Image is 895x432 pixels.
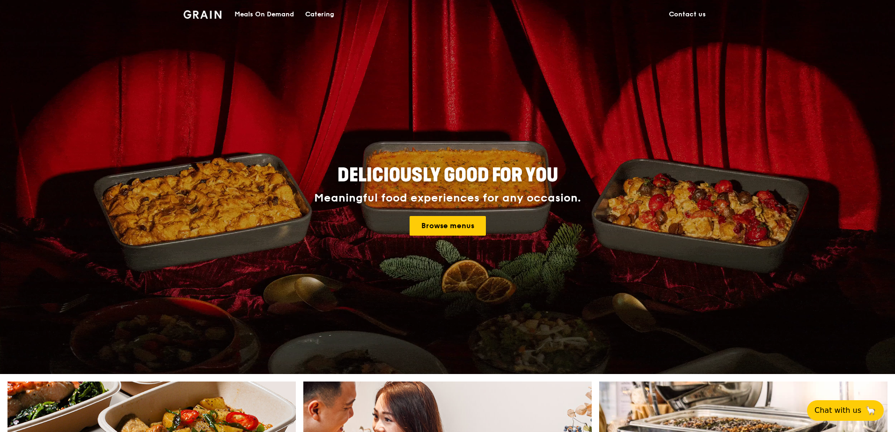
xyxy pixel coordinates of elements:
div: Meaningful food experiences for any occasion. [279,192,616,205]
a: Browse menus [410,216,486,236]
div: Catering [305,0,334,29]
span: Deliciously good for you [337,164,558,187]
a: Catering [300,0,340,29]
button: Chat with us🦙 [807,400,884,421]
span: Chat with us [814,405,861,416]
span: 🦙 [865,405,876,416]
a: Contact us [663,0,712,29]
div: Meals On Demand [235,0,294,29]
img: Grain [183,10,221,19]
